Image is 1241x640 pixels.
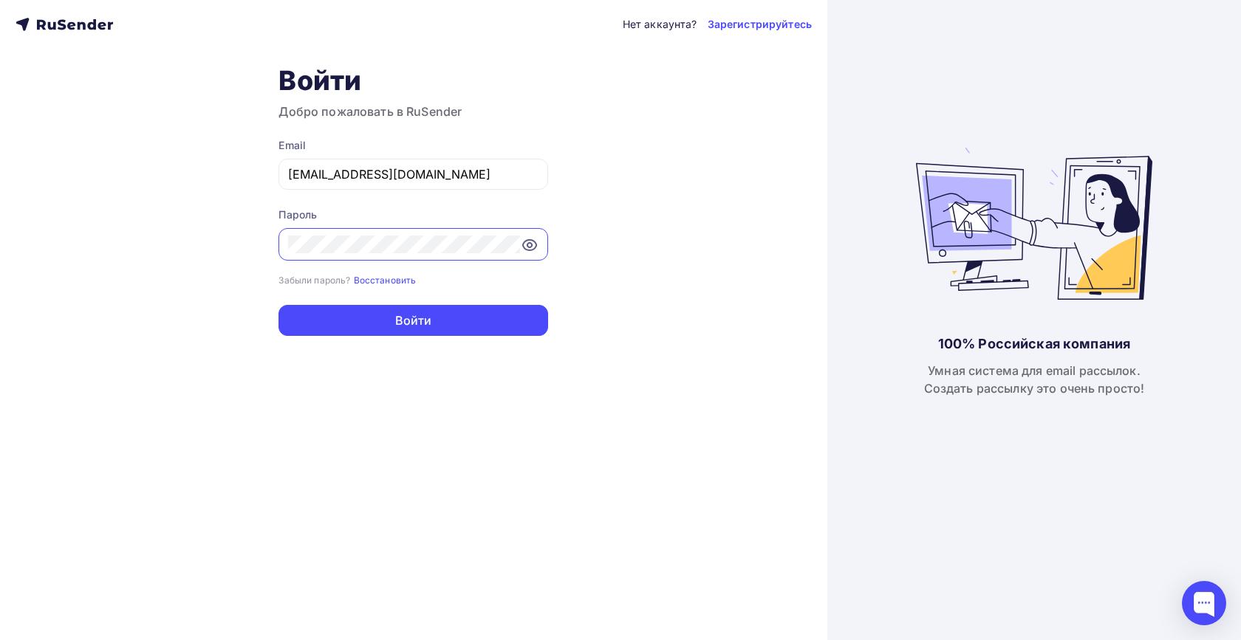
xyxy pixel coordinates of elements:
input: Укажите свой email [288,165,539,183]
div: Пароль [278,207,548,222]
div: 100% Российская компания [938,335,1130,353]
h1: Войти [278,64,548,97]
button: Войти [278,305,548,336]
div: Нет аккаунта? [623,17,697,32]
a: Восстановить [354,273,417,286]
a: Зарегистрируйтесь [708,17,812,32]
h3: Добро пожаловать в RuSender [278,103,548,120]
small: Забыли пароль? [278,275,350,286]
small: Восстановить [354,275,417,286]
div: Email [278,138,548,153]
div: Умная система для email рассылок. Создать рассылку это очень просто! [924,362,1145,397]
